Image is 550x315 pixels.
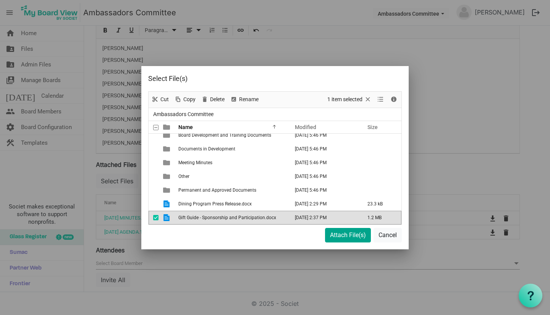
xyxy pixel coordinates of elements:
[176,128,287,142] td: Board Development and Training Documents is template cell column header Name
[149,92,171,108] div: Cut
[327,95,363,104] span: 1 item selected
[159,128,176,142] td: is template cell column header type
[238,95,259,104] span: Rename
[171,92,198,108] div: Copy
[150,95,170,104] button: Cut
[325,228,371,242] button: Attach File(s)
[159,211,176,225] td: is template cell column header type
[229,95,260,104] button: Rename
[209,95,225,104] span: Delete
[149,156,159,170] td: checkbox
[149,142,159,156] td: checkbox
[200,95,226,104] button: Delete
[374,228,402,242] button: Cancel
[178,132,271,138] span: Board Development and Training Documents
[287,183,359,197] td: August 22, 2025 5:46 PM column header Modified
[176,183,287,197] td: Permanent and Approved Documents is template cell column header Name
[295,124,316,130] span: Modified
[159,197,176,211] td: is template cell column header type
[359,170,401,183] td: is template cell column header Size
[176,156,287,170] td: Meeting Minutes is template cell column header Name
[178,146,235,152] span: Documents in Development
[152,110,215,119] span: Ambassadors Committee
[148,73,351,84] div: Select File(s)
[389,95,399,104] button: Details
[178,160,212,165] span: Meeting Minutes
[149,183,159,197] td: checkbox
[149,211,159,225] td: checkbox
[359,142,401,156] td: is template cell column header Size
[176,170,287,183] td: Other is template cell column header Name
[178,174,189,179] span: Other
[376,95,385,104] button: View dropdownbutton
[178,187,256,193] span: Permanent and Approved Documents
[149,197,159,211] td: checkbox
[159,156,176,170] td: is template cell column header type
[359,197,401,211] td: 23.3 kB is template cell column header Size
[176,197,287,211] td: Dining Program Press Release.docx is template cell column header Name
[359,128,401,142] td: is template cell column header Size
[159,170,176,183] td: is template cell column header type
[160,95,170,104] span: Cut
[359,211,401,225] td: 1.2 MB is template cell column header Size
[178,124,193,130] span: Name
[367,124,378,130] span: Size
[178,215,276,220] span: Gift Guide - Sponsorship and Participation.docx
[359,183,401,197] td: is template cell column header Size
[176,211,287,225] td: Gift Guide - Sponsorship and Participation.docx is template cell column header Name
[287,128,359,142] td: August 22, 2025 5:46 PM column header Modified
[326,95,373,104] button: Selection
[149,128,159,142] td: checkbox
[374,92,387,108] div: View
[183,95,196,104] span: Copy
[159,142,176,156] td: is template cell column header type
[325,92,374,108] div: Clear selection
[287,170,359,183] td: August 22, 2025 5:46 PM column header Modified
[287,156,359,170] td: August 22, 2025 5:46 PM column header Modified
[287,211,359,225] td: October 06, 2025 2:37 PM column header Modified
[359,156,401,170] td: is template cell column header Size
[287,142,359,156] td: August 22, 2025 5:46 PM column header Modified
[176,142,287,156] td: Documents in Development is template cell column header Name
[173,95,197,104] button: Copy
[159,183,176,197] td: is template cell column header type
[198,92,227,108] div: Delete
[178,201,252,207] span: Dining Program Press Release.docx
[227,92,261,108] div: Rename
[287,197,359,211] td: September 08, 2025 2:29 PM column header Modified
[149,170,159,183] td: checkbox
[387,92,400,108] div: Details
